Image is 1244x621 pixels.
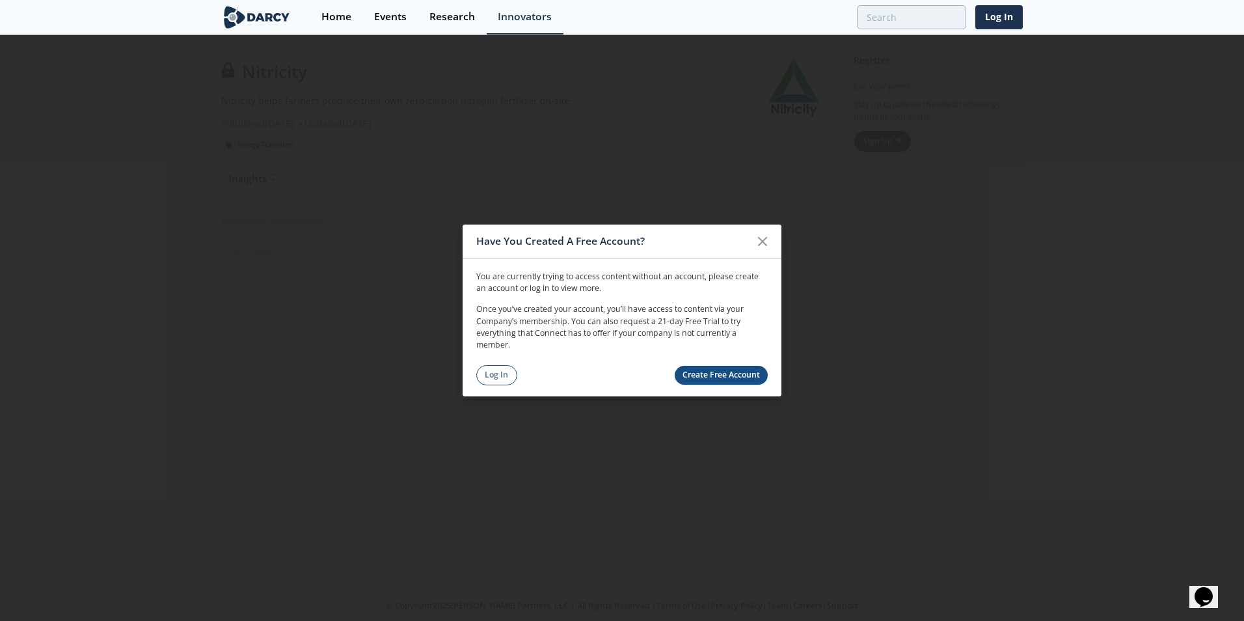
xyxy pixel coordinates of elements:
[429,12,475,22] div: Research
[476,270,768,294] p: You are currently trying to access content without an account, please create an account or log in...
[675,366,768,385] a: Create Free Account
[476,229,750,254] div: Have You Created A Free Account?
[221,6,292,29] img: logo-wide.svg
[857,5,966,29] input: Advanced Search
[1189,569,1231,608] iframe: chat widget
[476,365,517,385] a: Log In
[374,12,407,22] div: Events
[975,5,1023,29] a: Log In
[321,12,351,22] div: Home
[476,303,768,352] p: Once you’ve created your account, you’ll have access to content via your Company’s membership. Yo...
[498,12,552,22] div: Innovators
